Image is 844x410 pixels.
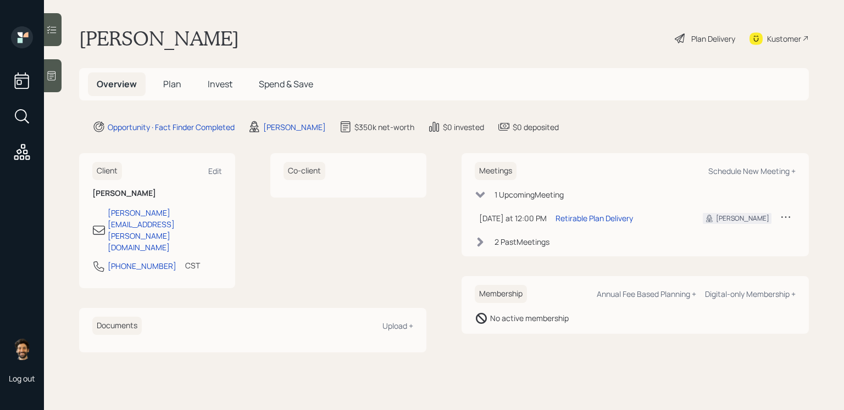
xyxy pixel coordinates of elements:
[208,166,222,176] div: Edit
[185,260,200,271] div: CST
[108,260,176,272] div: [PHONE_NUMBER]
[97,78,137,90] span: Overview
[475,162,517,180] h6: Meetings
[479,212,547,224] div: [DATE] at 12:00 PM
[382,321,413,331] div: Upload +
[263,121,326,133] div: [PERSON_NAME]
[691,33,735,44] div: Plan Delivery
[259,78,313,90] span: Spend & Save
[108,121,235,133] div: Opportunity · Fact Finder Completed
[163,78,181,90] span: Plan
[513,121,559,133] div: $0 deposited
[9,373,35,384] div: Log out
[92,317,142,335] h6: Documents
[708,166,796,176] div: Schedule New Meeting +
[495,236,549,248] div: 2 Past Meeting s
[354,121,414,133] div: $350k net-worth
[79,26,239,50] h1: [PERSON_NAME]
[443,121,484,133] div: $0 invested
[495,189,564,200] div: 1 Upcoming Meeting
[556,212,633,224] div: Retirable Plan Delivery
[716,214,769,223] div: [PERSON_NAME]
[108,207,222,253] div: [PERSON_NAME][EMAIL_ADDRESS][PERSON_NAME][DOMAIN_NAME]
[208,78,232,90] span: Invest
[767,33,801,44] div: Kustomer
[92,162,122,180] h6: Client
[705,289,796,299] div: Digital-only Membership +
[284,162,325,180] h6: Co-client
[597,289,696,299] div: Annual Fee Based Planning +
[490,312,569,324] div: No active membership
[11,338,33,360] img: eric-schwartz-headshot.png
[92,189,222,198] h6: [PERSON_NAME]
[475,285,527,303] h6: Membership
